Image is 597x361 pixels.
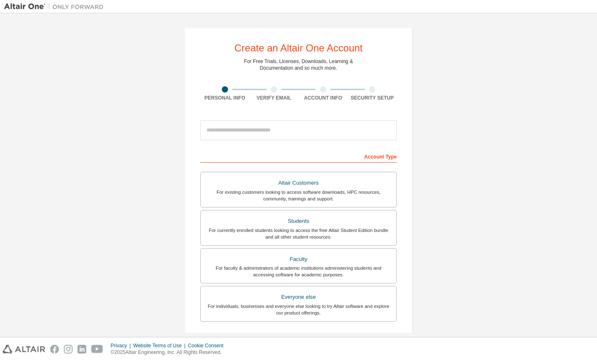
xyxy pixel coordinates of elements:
[64,345,73,354] img: instagram.svg
[200,95,250,101] div: Personal Info
[133,342,188,349] div: Website Terms of Use
[244,58,353,71] div: For Free Trials, Licenses, Downloads, Learning & Documentation and so much more.
[111,342,133,349] div: Privacy
[200,149,397,163] div: Account Type
[78,345,86,354] img: linkedin.svg
[4,2,108,11] img: Altair One
[206,303,391,316] div: For individuals, businesses and everyone else looking to try Altair software and explore our prod...
[111,349,228,356] p: © 2025 Altair Engineering, Inc. All Rights Reserved.
[348,95,397,101] div: Security Setup
[206,215,391,227] div: Students
[206,227,391,240] div: For currently enrolled students looking to access the free Altair Student Edition bundle and all ...
[2,345,45,354] img: altair_logo.svg
[206,189,391,202] div: For existing customers looking to access software downloads, HPC resources, community, trainings ...
[234,43,363,53] div: Create an Altair One Account
[206,254,391,265] div: Faculty
[91,345,103,354] img: youtube.svg
[188,342,228,349] div: Cookie Consent
[298,95,348,101] div: Account Info
[206,291,391,303] div: Everyone else
[206,177,391,189] div: Altair Customers
[206,265,391,278] div: For faculty & administrators of academic institutions administering students and accessing softwa...
[50,345,59,354] img: facebook.svg
[250,95,299,101] div: Verify Email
